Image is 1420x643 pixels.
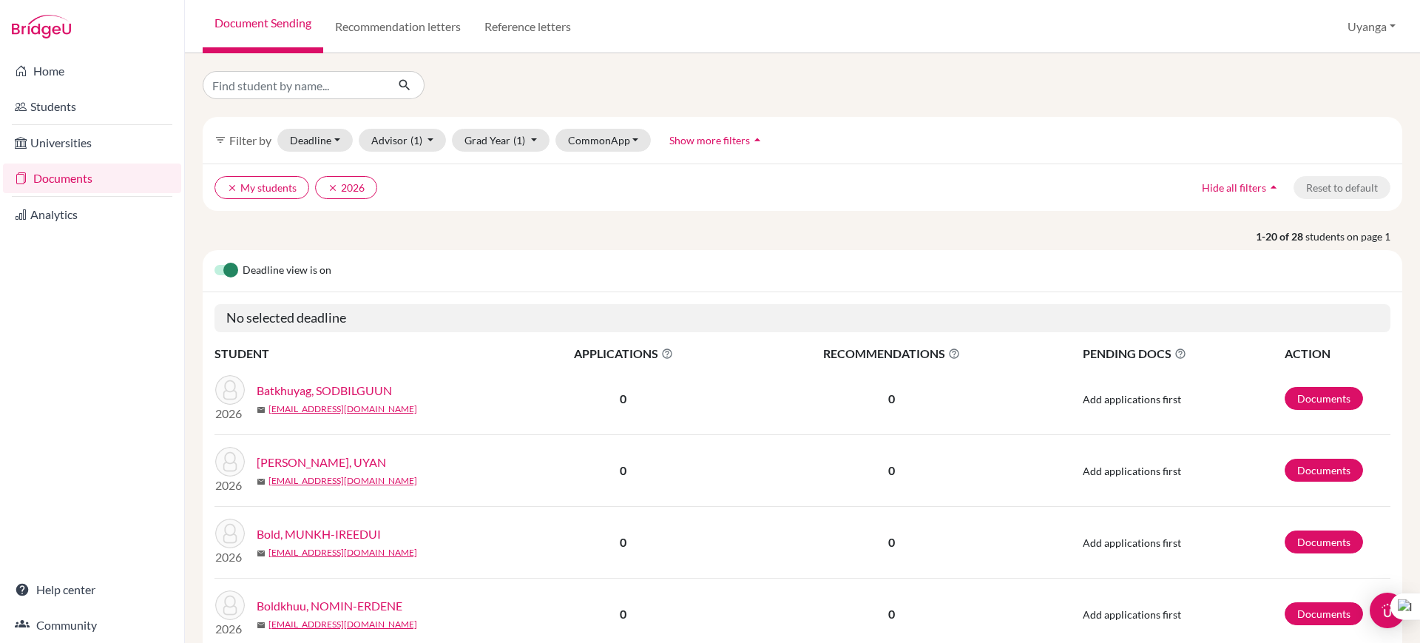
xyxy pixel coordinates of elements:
[215,405,245,423] p: 2026
[215,590,245,620] img: Boldkhuu, NOMIN-ERDENE
[257,621,266,630] span: mail
[215,548,245,566] p: 2026
[215,477,245,494] p: 2026
[1202,181,1266,194] span: Hide all filters
[737,345,1047,363] span: RECOMMENDATIONS
[268,474,417,488] a: [EMAIL_ADDRESS][DOMAIN_NAME]
[215,519,245,548] img: Bold, MUNKH-IREEDUI
[257,549,266,558] span: mail
[1083,393,1181,405] span: Add applications first
[750,132,765,147] i: arrow_drop_up
[214,344,510,363] th: STUDENT
[257,454,386,471] a: [PERSON_NAME], UYAN
[555,129,652,152] button: CommonApp
[268,403,417,416] a: [EMAIL_ADDRESS][DOMAIN_NAME]
[203,71,386,99] input: Find student by name...
[1294,176,1390,199] button: Reset to default
[3,164,181,193] a: Documents
[3,200,181,229] a: Analytics
[215,375,245,405] img: Batkhuyag, SODBILGUUN
[1305,229,1402,244] span: students on page 1
[1083,608,1181,621] span: Add applications first
[511,345,736,363] span: APPLICATIONS
[1370,593,1405,628] div: Open Intercom Messenger
[1285,602,1363,625] a: Documents
[737,605,1047,623] p: 0
[620,391,626,405] b: 0
[214,134,226,146] i: filter_list
[1285,387,1363,410] a: Documents
[359,129,447,152] button: Advisor(1)
[1083,465,1181,477] span: Add applications first
[315,176,377,199] button: clear2026
[257,405,266,414] span: mail
[215,620,245,638] p: 2026
[452,129,550,152] button: Grad Year(1)
[227,183,237,193] i: clear
[3,610,181,640] a: Community
[1341,13,1402,41] button: Uyanga
[737,390,1047,408] p: 0
[257,382,392,400] a: Batkhuyag, SODBILGUUN
[1083,345,1283,363] span: PENDING DOCS
[214,304,1390,332] h5: No selected deadline
[1266,180,1281,195] i: arrow_drop_up
[215,447,245,477] img: Battsengel, UYAN
[3,128,181,158] a: Universities
[268,546,417,559] a: [EMAIL_ADDRESS][DOMAIN_NAME]
[277,129,353,152] button: Deadline
[620,535,626,549] b: 0
[657,129,777,152] button: Show more filtersarrow_drop_up
[620,607,626,621] b: 0
[1083,536,1181,549] span: Add applications first
[3,575,181,605] a: Help center
[243,262,331,280] span: Deadline view is on
[1256,229,1305,244] strong: 1-20 of 28
[3,92,181,121] a: Students
[257,525,381,543] a: Bold, MUNKH-IREEDUI
[1285,459,1363,482] a: Documents
[1284,344,1390,363] th: ACTION
[737,533,1047,551] p: 0
[214,176,309,199] button: clearMy students
[268,618,417,631] a: [EMAIL_ADDRESS][DOMAIN_NAME]
[229,133,271,147] span: Filter by
[12,15,71,38] img: Bridge-U
[1285,531,1363,553] a: Documents
[1189,176,1294,199] button: Hide all filtersarrow_drop_up
[257,477,266,486] span: mail
[620,463,626,477] b: 0
[513,134,525,147] span: (1)
[3,56,181,86] a: Home
[328,183,338,193] i: clear
[410,134,422,147] span: (1)
[669,134,750,147] span: Show more filters
[737,462,1047,479] p: 0
[257,597,402,615] a: Boldkhuu, NOMIN-ERDENE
